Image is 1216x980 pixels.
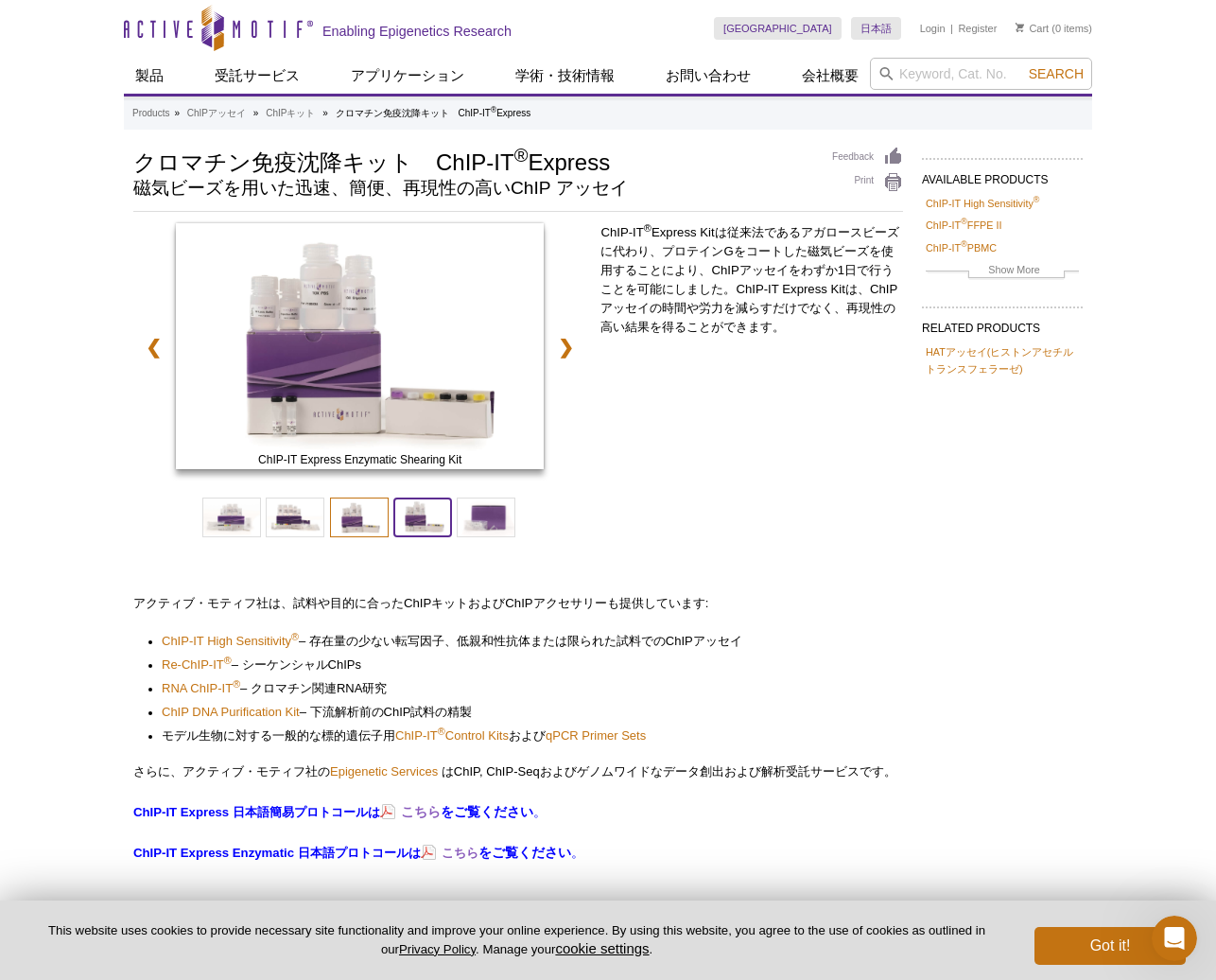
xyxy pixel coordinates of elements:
li: » [322,108,328,118]
iframe: Intercom live chat [1152,916,1197,961]
span: Re-ChIP-IT [162,657,232,672]
span: ChIP-IT Express Kitは従来法であるアガロースビーズに代わり、プロテインGをコートした磁気ビーズを使用することにより、ChIPアッセイをわずか1日で行うことを可能にしました。Ch... [600,225,898,334]
a: こちら [421,844,478,862]
span: ChIP-IT High Sensitivity [162,634,291,648]
li: | [950,17,953,40]
sup: ® [438,726,445,737]
img: Your Cart [1016,23,1024,32]
a: 学術・技術情報 [504,58,626,94]
a: ® [291,632,299,651]
h2: 磁気ビーズを用いた迅速、簡便、再現性の高いChIP アッセイ [133,180,813,197]
span: Search [1029,66,1084,81]
a: Feedback [832,147,903,167]
span: ChIP [384,705,411,719]
sup: ® [644,222,651,234]
span: アクティブ・モティフ社は、試料や目的に合った キットおよび アクセサリーも提供しています: [133,596,708,610]
a: ChIP DNA Purification Kit [162,703,300,722]
sup: ® [514,145,529,166]
span: – 存在量の少ない転写因子、低親和性抗体または限られた試料での アッセイ [291,634,742,648]
a: Cart [1016,22,1049,35]
span: ChIP [404,596,431,610]
a: 製品 [124,58,175,94]
a: ❯ [546,325,586,369]
p: This website uses cookies to provide necessary site functionality and improve your online experie... [30,922,1003,958]
a: ChIPキット [266,105,315,122]
sup: ® [491,105,496,114]
span: ChIP DNA Purification Kit [162,705,300,719]
sup: ® [961,239,967,249]
span: ChIPs [328,657,361,672]
span: 。 [571,845,584,860]
span: ChIP-IT Express Enzymatic Shearing Kit [179,450,542,469]
img: ChIP-IT Express Enzymatic Shearing Kit [176,223,544,469]
span: – シーケンシャル [232,657,361,672]
h1: クロマチン免疫沈降キット ChIP-IT Express [133,147,813,175]
h2: Enabling Epigenetics Research [322,23,512,40]
span: qPCR Primer Sets [546,728,646,743]
a: ChIPアッセイ [187,105,246,122]
a: [GEOGRAPHIC_DATA] [714,17,842,40]
a: Show More [926,261,1079,283]
span: ChIP, ChIP-Seq [454,764,540,779]
span: – クロマチン関連 研究 [240,681,387,695]
a: ChIP-IT High Sensitivity® [926,195,1039,212]
span: は [442,764,454,779]
a: Re-ChIP-IT® [162,656,232,674]
sup: ® [961,218,967,227]
a: お問い合わせ [654,58,762,94]
span: モデル生物に対する一般的な標的遺伝子用 [162,728,395,743]
li: (0 items) [1016,17,1092,40]
span: をご覧ください [478,845,571,860]
li: » [253,108,259,118]
span: ChIP [505,596,532,610]
a: qPCR Primer Sets [546,726,646,745]
a: HATアッセイ(ヒストンアセチルトランスフェラーゼ) [926,343,1079,377]
a: Print [832,172,903,193]
button: Got it! [1034,927,1186,965]
button: cookie settings [555,940,649,956]
strong: ChIP-IT Express 日本語簡易プロトコールは [133,805,380,819]
a: 日本語 [851,17,901,40]
sup: ® [224,655,232,666]
span: ChIP [666,634,693,648]
span: – 下流解析前の 試料の精製 [300,705,473,719]
a: Epigenetic Services [330,764,438,779]
span: RNA [337,681,362,695]
a: ChIP-IT High Sensitivity [162,632,291,651]
a: Products [132,105,169,122]
span: ChIP-IT Control Kits [395,728,509,743]
a: 受託サービス [203,58,311,94]
li: クロマチン免疫沈降キット ChIP-IT Express [336,108,531,118]
a: RNA ChIP-IT® [162,679,240,698]
a: ChIP-IT Express Enzymatic Shearing Kit [176,223,544,475]
span: さらに、アクティブ・モティフ社の [133,764,330,779]
a: ❮ [133,325,174,369]
h2: AVAILABLE PRODUCTS [922,158,1083,192]
sup: ® [291,631,299,642]
a: Login [920,22,946,35]
a: ChIP-IT®PBMC [926,239,997,256]
span: および [509,728,546,743]
span: RNA ChIP-IT [162,681,240,695]
a: Privacy Policy [399,942,476,956]
a: ChIP-IT®FFPE II [926,217,1001,234]
li: » [174,108,180,118]
button: Search [1023,65,1089,82]
a: ChIP-IT®Control Kits [395,726,509,745]
sup: ® [1034,195,1040,204]
span: をご覧ください [441,804,533,819]
a: こちら [380,802,441,821]
input: Keyword, Cat. No. [870,58,1092,90]
strong: こちら [442,846,478,860]
a: 会社概要 [790,58,870,94]
a: Register [958,22,997,35]
a: アプリケーション [339,58,476,94]
span: 。 [533,804,547,819]
h2: RELATED PRODUCTS [922,306,1083,341]
sup: ® [233,678,240,690]
strong: ChIP-IT Express Enzymatic 日本語プロトコールは [133,846,421,860]
strong: こちら [401,804,441,819]
span: およびゲノムワイドなデータ創出および解析受託サービスです。 [540,764,896,779]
